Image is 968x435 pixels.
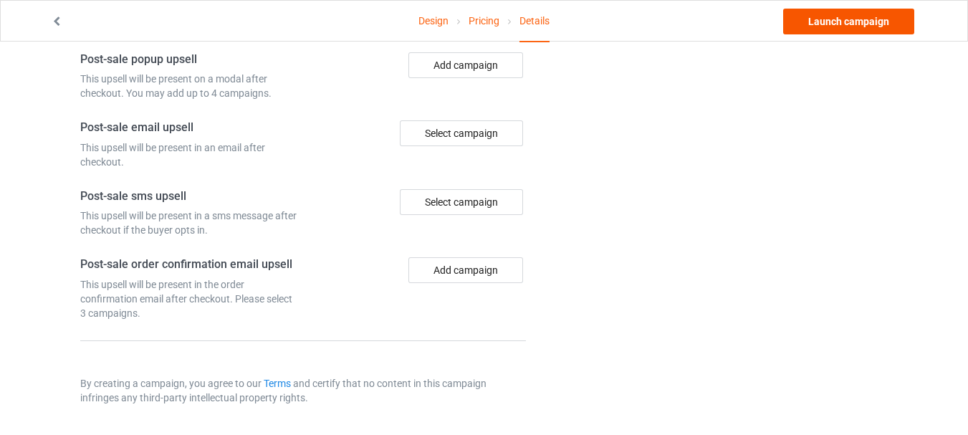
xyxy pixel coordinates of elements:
div: This upsell will be present in the order confirmation email after checkout. Please select 3 campa... [80,277,298,320]
a: Pricing [469,1,499,41]
a: Terms [264,378,291,389]
h4: Post-sale email upsell [80,120,298,135]
a: Launch campaign [783,9,914,34]
button: Add campaign [408,257,523,283]
h4: Post-sale sms upsell [80,189,298,204]
div: Select campaign [400,120,523,146]
div: This upsell will be present in a sms message after checkout if the buyer opts in. [80,209,298,237]
h4: Post-sale popup upsell [80,52,298,67]
div: This upsell will be present in an email after checkout. [80,140,298,169]
button: Add campaign [408,52,523,78]
h4: Post-sale order confirmation email upsell [80,257,298,272]
div: Select campaign [400,189,523,215]
div: This upsell will be present on a modal after checkout. You may add up to 4 campaigns. [80,72,298,100]
a: Design [418,1,449,41]
p: By creating a campaign, you agree to our and certify that no content in this campaign infringes a... [80,376,526,405]
div: Details [519,1,550,42]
